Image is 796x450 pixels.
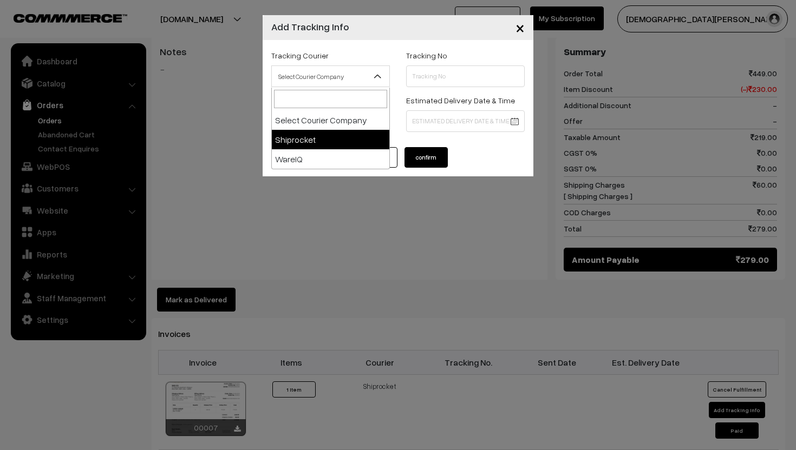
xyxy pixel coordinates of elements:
[271,65,390,87] span: Select Courier Company
[406,50,447,61] label: Tracking No
[404,147,448,168] button: confirm
[507,11,533,44] button: Close
[516,17,525,37] span: ×
[406,95,515,106] label: Estimated Delivery Date & Time
[406,110,525,132] input: Estimated Delivery Date & Time
[272,110,389,130] li: Select Courier Company
[272,67,389,86] span: Select Courier Company
[271,50,329,61] label: Tracking Courier
[272,130,389,149] li: Shiprocket
[406,65,525,87] input: Tracking No
[271,19,349,34] h4: Add Tracking Info
[272,149,389,169] li: WareIQ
